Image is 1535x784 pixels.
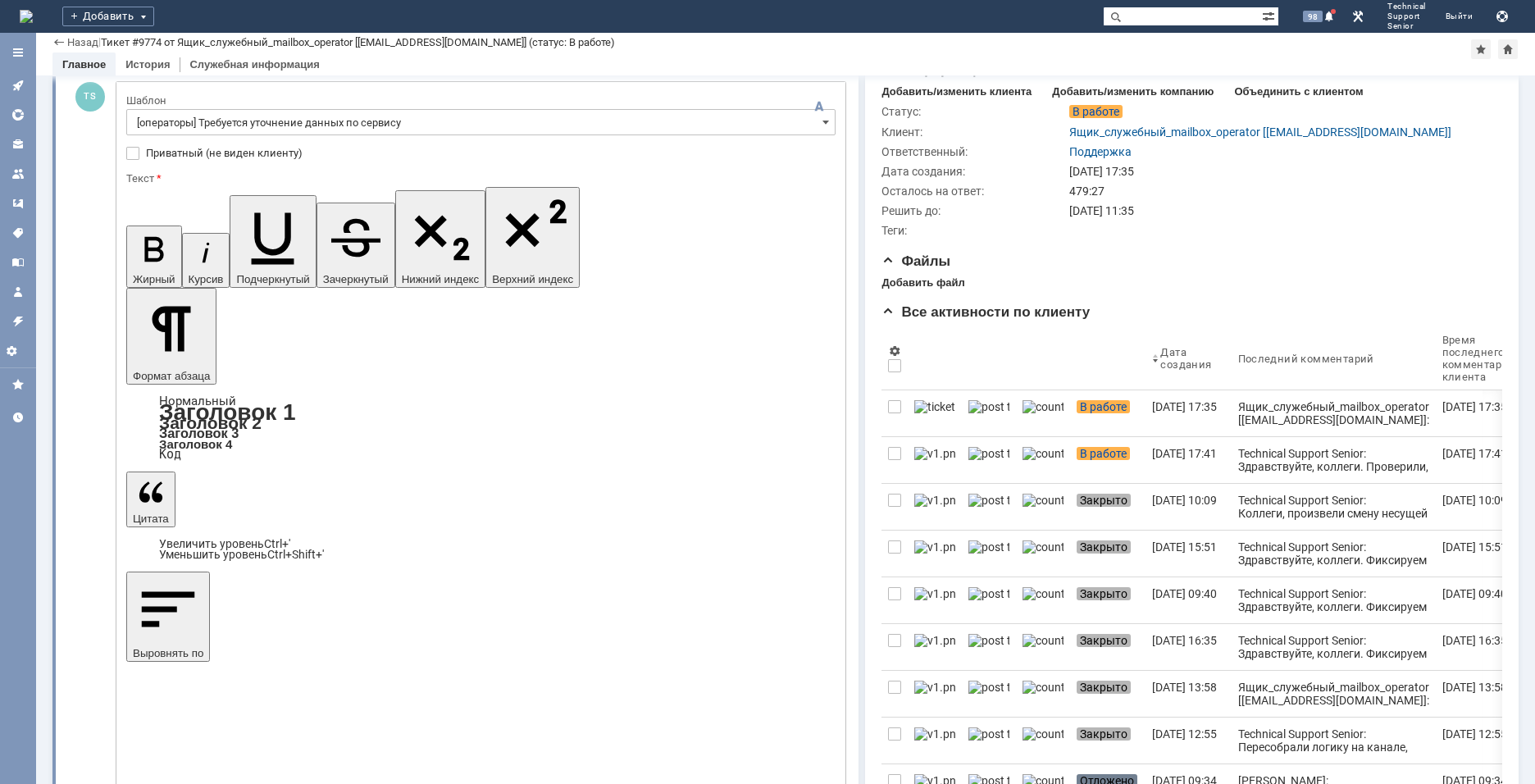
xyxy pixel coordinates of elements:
[1152,400,1217,413] div: [DATE] 17:35
[182,233,230,288] button: Курсив
[159,399,296,425] a: Заголовок 1
[908,671,962,717] a: v1.png
[1436,718,1534,763] a: [DATE] 12:55
[1234,85,1363,98] div: Объединить с клиентом
[5,220,31,246] a: Теги
[1077,447,1130,460] span: В работе
[1238,587,1429,784] div: Technical Support Senior: Здравствуйте, коллеги. Фиксируем недоступность приемного оборудования, ...
[1442,587,1507,600] div: [DATE] 09:40
[1442,540,1507,554] div: [DATE] 15:51
[20,10,33,23] a: Перейти на домашнюю страницу
[1232,671,1436,717] a: Ящик_служебный_mailbox_operator [[EMAIL_ADDRESS][DOMAIN_NAME]]: Тема письма: [Ticket] ([STREET_AD...
[1070,390,1146,436] a: В работе
[1069,185,1492,198] div: 479:27
[1442,494,1507,507] div: [DATE] 10:09
[1070,577,1146,623] a: Закрыто
[1016,624,1070,670] a: counter.png
[1023,634,1064,647] img: counter.png
[908,484,962,530] a: v1.png
[267,548,324,561] span: Ctrl+Shift+'
[1069,165,1492,178] div: [DATE] 17:35
[1070,484,1146,530] a: Закрыто
[159,394,236,408] a: Нормальный
[1069,204,1134,217] span: [DATE] 11:35
[968,727,1009,741] img: post ticket.png
[1023,681,1064,694] img: counter.png
[881,304,1090,320] span: Все активности по клиенту
[1238,447,1429,499] div: Technical Support Senior: Здравствуйте, коллеги. Проверили, канал работает штатно, видим маки в о...
[98,35,101,48] div: |
[101,36,615,48] div: Тикет #9774 от Ящик_служебный_mailbox_operator [[EMAIL_ADDRESS][DOMAIN_NAME]] (статус: В работе)
[968,494,1009,507] img: post ticket.png
[914,681,955,694] img: v1.png
[1069,145,1132,158] a: Поддержка
[5,344,31,358] span: Настройки
[962,437,1016,483] a: post ticket.png
[1077,400,1130,413] span: В работе
[126,226,182,288] button: Жирный
[159,537,290,550] a: Increase
[1498,39,1518,59] div: Сделать домашней страницей
[67,36,98,48] a: Назад
[914,587,955,600] img: v1.png
[968,540,1009,554] img: post ticket.png
[962,390,1016,436] a: post ticket.png
[5,308,31,335] a: Правила автоматизации
[1077,494,1131,507] span: Закрыто
[881,224,1066,237] div: Теги:
[1152,681,1217,694] div: [DATE] 13:58
[264,537,290,550] span: Ctrl+'
[881,105,1066,118] div: Статус:
[126,173,832,184] div: Текст
[962,624,1016,670] a: post ticket.png
[492,273,573,285] span: Верхний индекс
[968,681,1009,694] img: post ticket.png
[908,718,962,763] a: v1.png
[159,548,324,561] a: Decrease
[908,577,962,623] a: v1.png
[1238,353,1374,365] div: Последний комментарий
[914,540,955,554] img: v1.png
[1436,484,1534,530] a: [DATE] 10:09
[5,249,31,276] a: База знаний
[1232,531,1436,577] a: Technical Support Senior: Здравствуйте, коллеги. Фиксируем недоступность приемного оборудования, ...
[1436,390,1534,436] a: [DATE] 17:35
[962,718,1016,763] a: post ticket.png
[881,165,1066,178] div: Дата создания:
[5,102,31,128] a: Общая аналитика
[5,279,31,305] a: Мой профиль
[881,253,950,269] span: Файлы
[1442,447,1507,460] div: [DATE] 17:41
[5,161,31,187] a: Команды и агенты
[1232,437,1436,483] a: Technical Support Senior: Здравствуйте, коллеги. Проверили, канал работает штатно, видим маки в о...
[968,400,1009,413] img: post ticket.png
[75,82,105,112] span: TS
[1262,7,1278,23] span: Расширенный поиск
[5,190,31,217] a: Шаблоны комментариев
[1436,327,1534,390] th: Время последнего комментария клиента
[1077,540,1131,554] span: Закрыто
[126,539,836,560] div: Цитата
[1232,484,1436,530] a: Technical Support Senior: Коллеги, произвели смену несущей частоты, канал восстановился и стабилен.
[1436,624,1534,670] a: [DATE] 16:35
[395,190,486,288] button: Нижний индекс
[1070,531,1146,577] a: Закрыто
[881,145,1066,158] div: Ответственный:
[159,437,232,451] a: Заголовок 4
[1016,671,1070,717] a: counter.png
[1442,634,1507,647] div: [DATE] 16:35
[914,494,955,507] img: v1.png
[1387,11,1426,21] span: Support
[1077,587,1131,600] span: Закрыто
[1069,125,1451,139] a: Ящик_служебный_mailbox_operator [[EMAIL_ADDRESS][DOMAIN_NAME]]
[1232,577,1436,623] a: Technical Support Senior: Здравствуйте, коллеги. Фиксируем недоступность приемного оборудования, ...
[1023,540,1064,554] img: counter.png
[914,634,955,647] img: v1.png
[126,288,216,385] button: Формат абзаца
[1238,494,1429,546] div: Technical Support Senior: Коллеги, произвели смену несущей частоты, канал восстановился и стабилен.
[881,185,1066,198] div: Осталось на ответ:
[126,572,210,662] button: Выровнять по
[881,125,1066,139] div: Клиент:
[317,203,395,288] button: Зачеркнутый
[1303,11,1323,22] span: 98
